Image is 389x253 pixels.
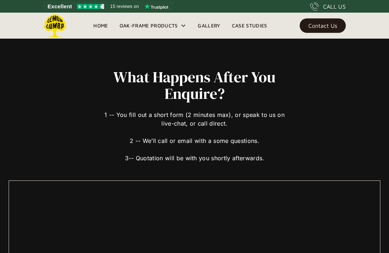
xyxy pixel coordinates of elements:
img: Trustpilot logo [144,4,168,9]
h2: What Happens After You Enquire? [102,69,287,102]
a: Gallery [192,20,226,31]
a: Case Studies [226,20,273,31]
a: See Lemon Lumba reviews on Trustpilot [43,1,173,12]
div: CALL US [323,2,346,11]
img: Trustpilot 4.5 stars [77,4,104,9]
a: Home [88,20,113,31]
a: Contact Us [300,18,346,33]
div: Oak-Frame Products [114,13,192,39]
span: 15 reviews on [110,2,139,11]
a: CALL US [310,2,346,11]
div: Contact Us [308,23,337,28]
div: 1 -- You fill out a short form (2 minutes max), or speak to us on live-chat, or call direct. 2 --... [102,102,287,162]
div: Oak-Frame Products [120,21,178,30]
span: Excellent [48,2,72,11]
